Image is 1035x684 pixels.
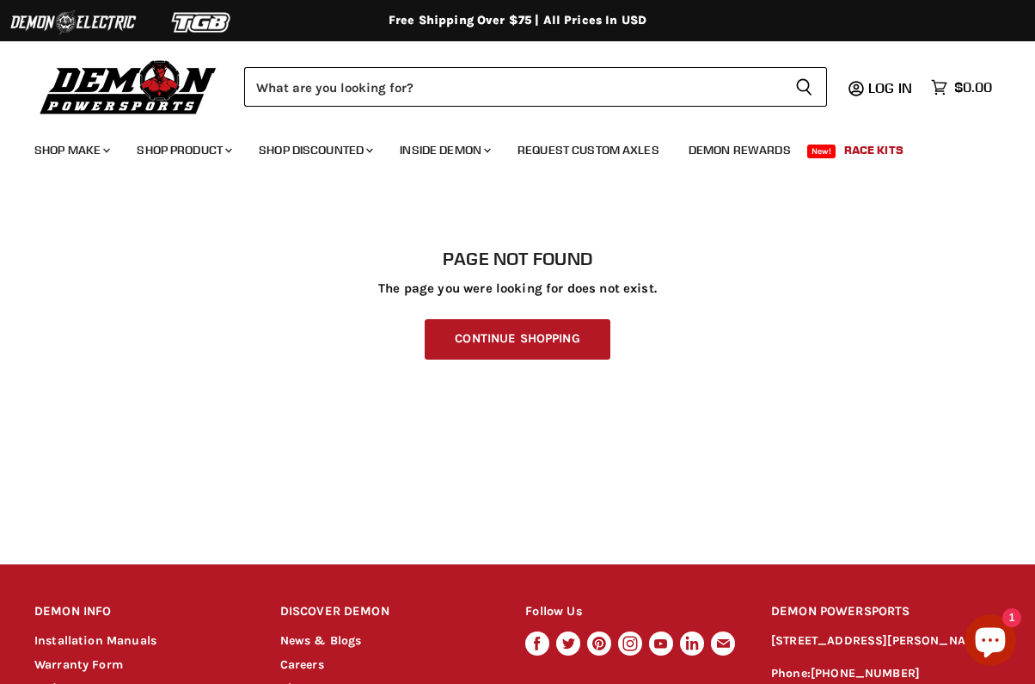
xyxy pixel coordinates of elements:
ul: Main menu [21,126,988,168]
a: Continue Shopping [425,319,609,360]
span: New! [807,145,836,158]
form: Product [244,67,827,107]
inbox-online-store-chat: Shopify online store chat [959,614,1021,670]
h2: DEMON INFO [34,592,248,632]
a: News & Blogs [280,633,362,648]
p: The page you were looking for does not exist. [34,281,1001,296]
a: Installation Manuals [34,633,156,648]
h2: DISCOVER DEMON [280,592,493,632]
img: TGB Logo 2 [138,6,266,39]
a: Race Kits [831,132,916,168]
a: Inside Demon [387,132,501,168]
a: Log in [860,80,922,96]
h2: Follow Us [525,592,738,632]
img: Demon Powersports [34,56,223,117]
p: Phone: [771,664,1001,684]
a: $0.00 [922,75,1001,100]
h1: Page not found [34,249,1001,269]
p: [STREET_ADDRESS][PERSON_NAME] [771,632,1001,651]
a: Careers [280,657,324,672]
button: Search [781,67,827,107]
a: Shop Discounted [246,132,383,168]
a: Demon Rewards [676,132,804,168]
img: Demon Electric Logo 2 [9,6,138,39]
h2: DEMON POWERSPORTS [771,592,1001,632]
a: [PHONE_NUMBER] [811,666,920,681]
a: Request Custom Axles [505,132,672,168]
a: Shop Product [124,132,242,168]
input: Search [244,67,781,107]
span: Log in [868,79,912,96]
a: Shop Make [21,132,120,168]
a: Warranty Form [34,657,123,672]
span: $0.00 [954,79,992,96]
